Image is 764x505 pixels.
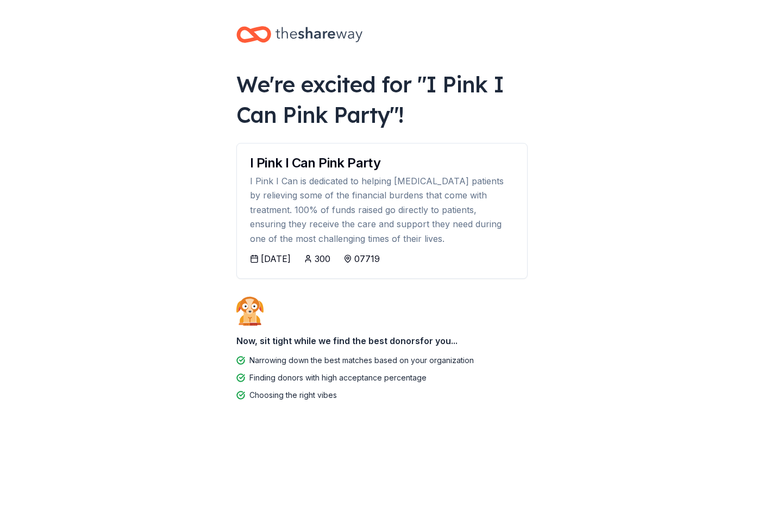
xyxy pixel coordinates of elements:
div: 07719 [354,252,380,265]
div: 300 [315,252,330,265]
div: Finding donors with high acceptance percentage [249,371,427,384]
div: I Pink I Can Pink Party [250,157,514,170]
div: Narrowing down the best matches based on your organization [249,354,474,367]
img: Dog waiting patiently [236,296,264,326]
div: We're excited for " I Pink I Can Pink Party "! [236,69,528,130]
div: Now, sit tight while we find the best donors for you... [236,330,528,352]
div: Choosing the right vibes [249,389,337,402]
div: [DATE] [261,252,291,265]
div: I Pink I Can is dedicated to helping [MEDICAL_DATA] patients by relieving some of the financial b... [250,174,514,246]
